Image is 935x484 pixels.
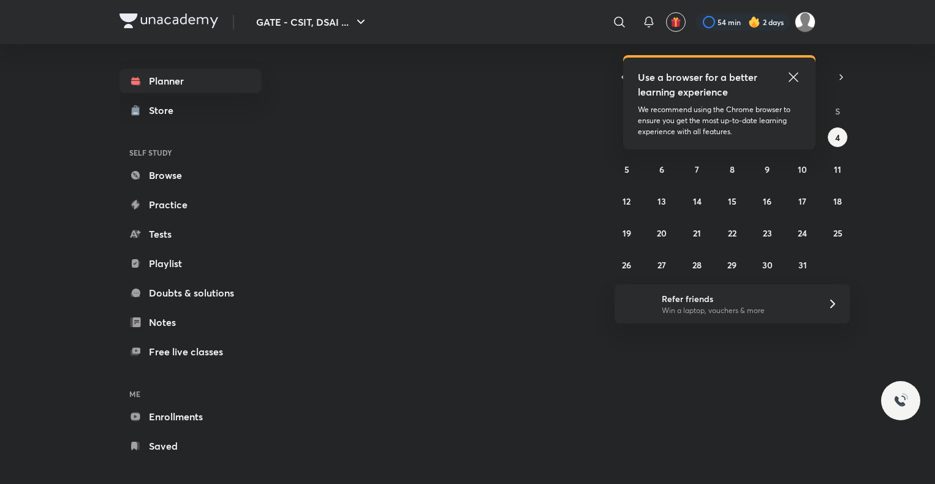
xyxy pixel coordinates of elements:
a: Free live classes [119,339,262,364]
abbr: October 12, 2025 [623,195,630,207]
a: Browse [119,163,262,187]
button: October 21, 2025 [687,223,707,243]
button: October 31, 2025 [793,255,812,274]
button: October 23, 2025 [757,223,777,243]
button: October 30, 2025 [757,255,777,274]
button: October 22, 2025 [722,223,742,243]
button: October 9, 2025 [757,159,777,179]
abbr: October 10, 2025 [798,164,807,175]
button: October 13, 2025 [652,191,672,211]
button: October 17, 2025 [793,191,812,211]
abbr: October 22, 2025 [728,227,736,239]
abbr: October 31, 2025 [798,259,807,271]
button: October 28, 2025 [687,255,707,274]
button: avatar [666,12,686,32]
abbr: October 15, 2025 [728,195,736,207]
button: October 4, 2025 [828,127,847,147]
abbr: October 5, 2025 [624,164,629,175]
button: October 5, 2025 [617,159,637,179]
img: Company Logo [119,13,218,28]
img: avatar [670,17,681,28]
abbr: October 17, 2025 [798,195,806,207]
h6: Refer friends [662,292,812,305]
p: We recommend using the Chrome browser to ensure you get the most up-to-date learning experience w... [638,104,801,137]
h6: SELF STUDY [119,142,262,163]
abbr: October 6, 2025 [659,164,664,175]
abbr: October 19, 2025 [623,227,631,239]
a: Playlist [119,251,262,276]
button: October 11, 2025 [828,159,847,179]
button: October 15, 2025 [722,191,742,211]
button: October 10, 2025 [793,159,812,179]
abbr: October 28, 2025 [692,259,702,271]
button: October 25, 2025 [828,223,847,243]
div: Store [149,103,181,118]
a: Company Logo [119,13,218,31]
abbr: October 16, 2025 [763,195,771,207]
abbr: October 30, 2025 [762,259,773,271]
button: October 18, 2025 [828,191,847,211]
a: Saved [119,434,262,458]
abbr: October 26, 2025 [622,259,631,271]
button: October 8, 2025 [722,159,742,179]
button: October 7, 2025 [687,159,707,179]
abbr: Saturday [835,105,840,117]
img: streak [748,16,760,28]
abbr: October 8, 2025 [730,164,735,175]
a: Planner [119,69,262,93]
button: October 16, 2025 [757,191,777,211]
p: Win a laptop, vouchers & more [662,305,812,316]
button: October 20, 2025 [652,223,672,243]
button: October 26, 2025 [617,255,637,274]
abbr: October 11, 2025 [834,164,841,175]
abbr: October 21, 2025 [693,227,701,239]
abbr: October 25, 2025 [833,227,842,239]
abbr: October 23, 2025 [763,227,772,239]
img: referral [624,292,649,316]
abbr: October 4, 2025 [835,132,840,143]
button: October 29, 2025 [722,255,742,274]
abbr: October 14, 2025 [693,195,702,207]
abbr: October 18, 2025 [833,195,842,207]
abbr: October 29, 2025 [727,259,736,271]
abbr: October 27, 2025 [657,259,666,271]
abbr: October 13, 2025 [657,195,666,207]
button: October 6, 2025 [652,159,672,179]
a: Doubts & solutions [119,281,262,305]
a: Notes [119,310,262,335]
a: Store [119,98,262,123]
abbr: October 9, 2025 [765,164,770,175]
button: October 14, 2025 [687,191,707,211]
abbr: October 20, 2025 [657,227,667,239]
button: October 24, 2025 [793,223,812,243]
button: GATE - CSIT, DSAI ... [249,10,376,34]
abbr: October 7, 2025 [695,164,699,175]
abbr: October 24, 2025 [798,227,807,239]
button: October 27, 2025 [652,255,672,274]
h5: Use a browser for a better learning experience [638,70,760,99]
h6: ME [119,384,262,404]
img: Somya P [795,12,816,32]
a: Practice [119,192,262,217]
button: October 19, 2025 [617,223,637,243]
a: Tests [119,222,262,246]
img: ttu [893,393,908,408]
a: Enrollments [119,404,262,429]
button: October 12, 2025 [617,191,637,211]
